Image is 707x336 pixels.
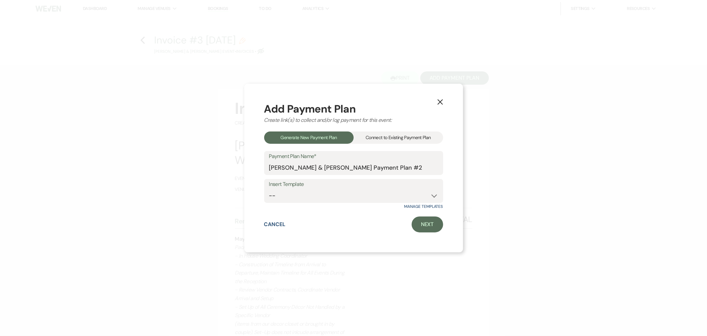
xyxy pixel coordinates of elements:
label: Insert Template [269,180,438,189]
div: Add Payment Plan [264,104,443,114]
div: Connect to Existing Payment Plan [354,131,443,144]
div: Create link(s) to collect and/or log payment for this event: [264,116,443,124]
button: Cancel [264,222,286,227]
a: Manage Templates [404,204,443,209]
label: Payment Plan Name* [269,152,438,161]
a: Next [412,216,443,232]
div: Generate New Payment Plan [264,131,354,144]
